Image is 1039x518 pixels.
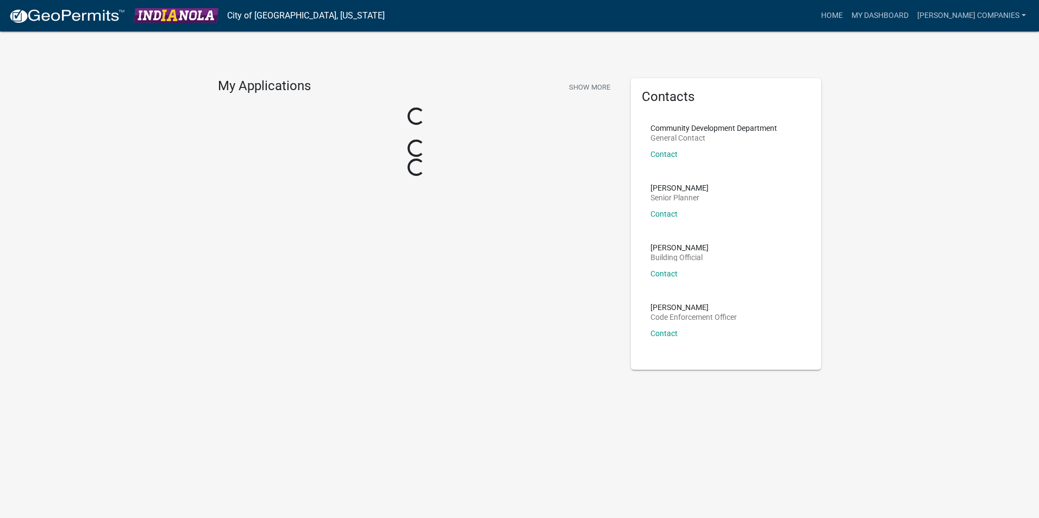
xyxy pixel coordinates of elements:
a: Contact [650,329,678,338]
h4: My Applications [218,78,311,94]
a: Contact [650,150,678,159]
button: Show More [565,78,615,96]
img: City of Indianola, Iowa [134,8,218,23]
p: Community Development Department [650,124,777,132]
p: [PERSON_NAME] [650,304,737,311]
h5: Contacts [642,89,810,105]
p: General Contact [650,134,777,142]
a: [PERSON_NAME] Companies [913,5,1030,26]
a: Home [817,5,847,26]
a: Contact [650,269,678,278]
a: Contact [650,210,678,218]
p: [PERSON_NAME] [650,184,709,192]
a: My Dashboard [847,5,913,26]
p: [PERSON_NAME] [650,244,709,251]
p: Code Enforcement Officer [650,313,737,321]
a: City of [GEOGRAPHIC_DATA], [US_STATE] [227,7,385,25]
p: Building Official [650,254,709,261]
p: Senior Planner [650,194,709,201]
